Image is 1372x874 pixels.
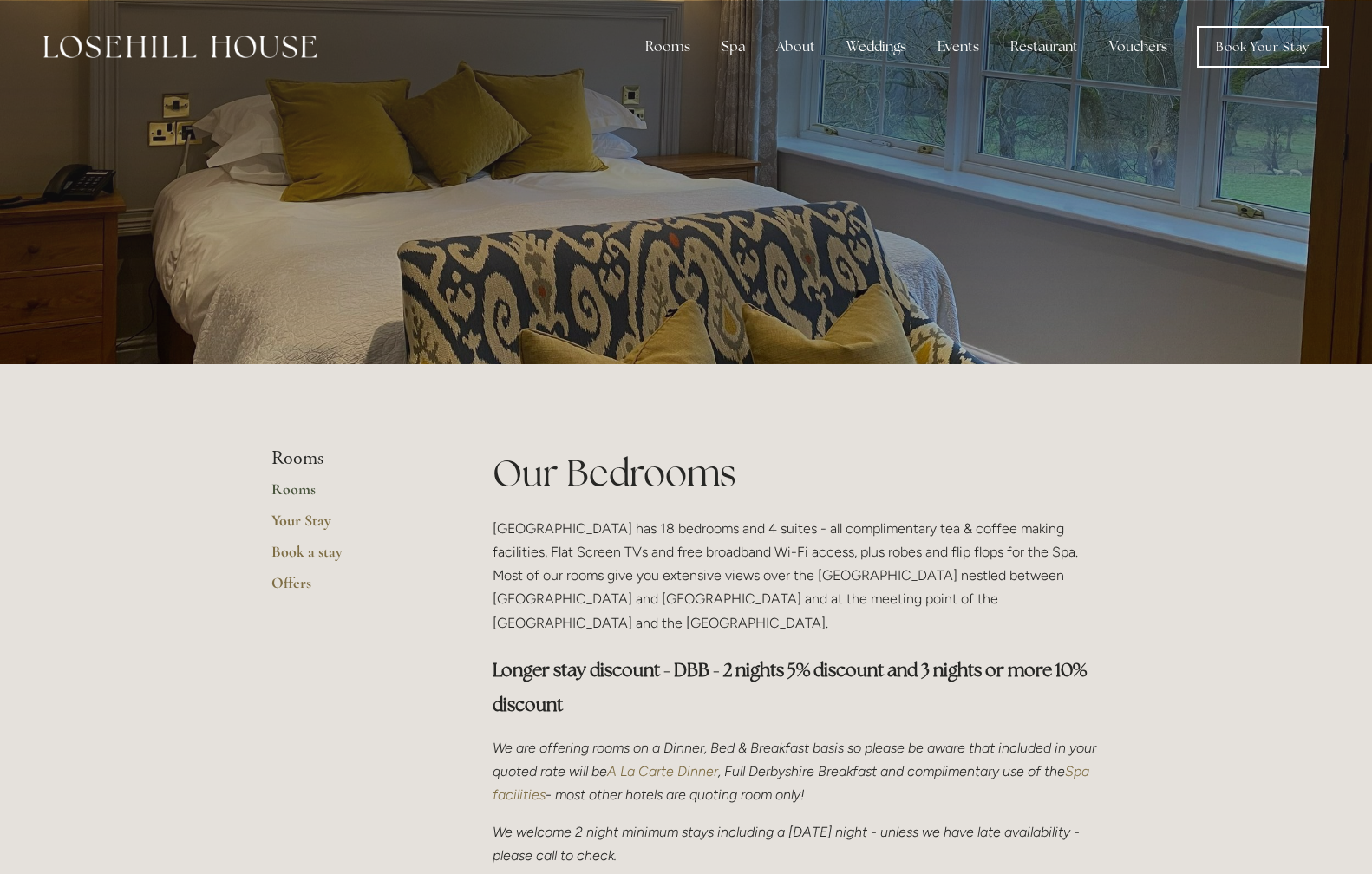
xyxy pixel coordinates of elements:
em: , Full Derbyshire Breakfast and complimentary use of the [718,763,1065,779]
a: Book a stay [271,542,437,573]
em: We are offering rooms on a Dinner, Bed & Breakfast basis so please be aware that included in your... [493,740,1100,779]
strong: Longer stay discount - DBB - 2 nights 5% discount and 3 nights or more 10% discount [493,658,1090,716]
a: Vouchers [1095,29,1181,64]
div: Events [924,29,993,64]
div: Spa [708,29,759,64]
h1: Our Bedrooms [493,447,1101,499]
li: Rooms [271,447,437,470]
a: A La Carte Dinner [607,763,718,779]
a: Rooms [271,479,437,511]
em: - most other hotels are quoting room only! [546,786,805,803]
img: Losehill House [43,36,317,58]
div: Restaurant [996,29,1092,64]
a: Book Your Stay [1197,26,1329,68]
p: [GEOGRAPHIC_DATA] has 18 bedrooms and 4 suites - all complimentary tea & coffee making facilities... [493,517,1101,635]
a: Your Stay [271,511,437,542]
em: We welcome 2 night minimum stays including a [DATE] night - unless we have late availability - pl... [493,824,1083,864]
a: Offers [271,573,437,604]
div: Rooms [631,29,704,64]
div: Weddings [833,29,920,64]
div: About [762,29,829,64]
